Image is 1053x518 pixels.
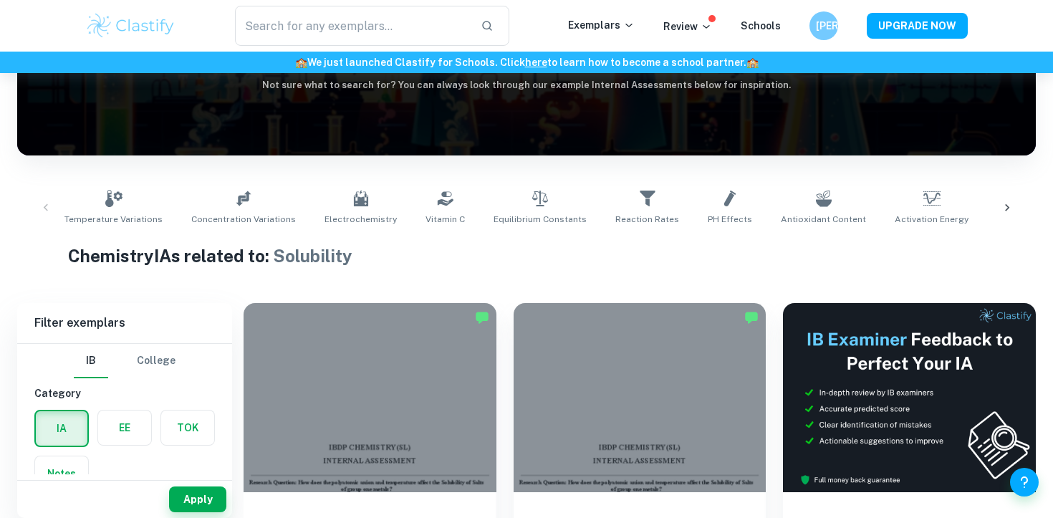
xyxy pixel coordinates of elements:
button: Help and Feedback [1010,468,1039,497]
span: Equilibrium Constants [494,213,587,226]
a: here [525,57,547,68]
h6: [PERSON_NAME] [816,18,832,34]
button: EE [98,411,151,445]
span: Vitamin C [425,213,465,226]
span: Concentration Variations [191,213,296,226]
img: Marked [475,310,489,325]
span: Activation Energy [895,213,968,226]
h6: Category [34,385,215,401]
span: Reaction Rates [615,213,679,226]
span: 🏫 [295,57,307,68]
button: UPGRADE NOW [867,13,968,39]
h6: Filter exemplars [17,303,232,343]
p: Review [663,19,712,34]
button: Apply [169,486,226,512]
img: Marked [744,310,759,325]
h6: We just launched Clastify for Schools. Click to learn how to become a school partner. [3,54,1050,70]
input: Search for any exemplars... [235,6,469,46]
h6: Not sure what to search for? You can always look through our example Internal Assessments below f... [17,78,1036,92]
button: [PERSON_NAME] [809,11,838,40]
span: Solubility [273,246,352,266]
span: 🏫 [746,57,759,68]
button: TOK [161,411,214,445]
button: IA [36,411,87,446]
span: Temperature Variations [64,213,163,226]
span: Electrochemistry [324,213,397,226]
div: Filter type choice [74,344,175,378]
span: pH Effects [708,213,752,226]
a: Schools [741,20,781,32]
button: IB [74,344,108,378]
img: Thumbnail [783,303,1036,492]
p: Exemplars [568,17,635,33]
span: Antioxidant Content [781,213,866,226]
button: Notes [35,456,88,491]
button: College [137,344,175,378]
h1: Chemistry IAs related to: [68,243,985,269]
img: Clastify logo [85,11,176,40]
